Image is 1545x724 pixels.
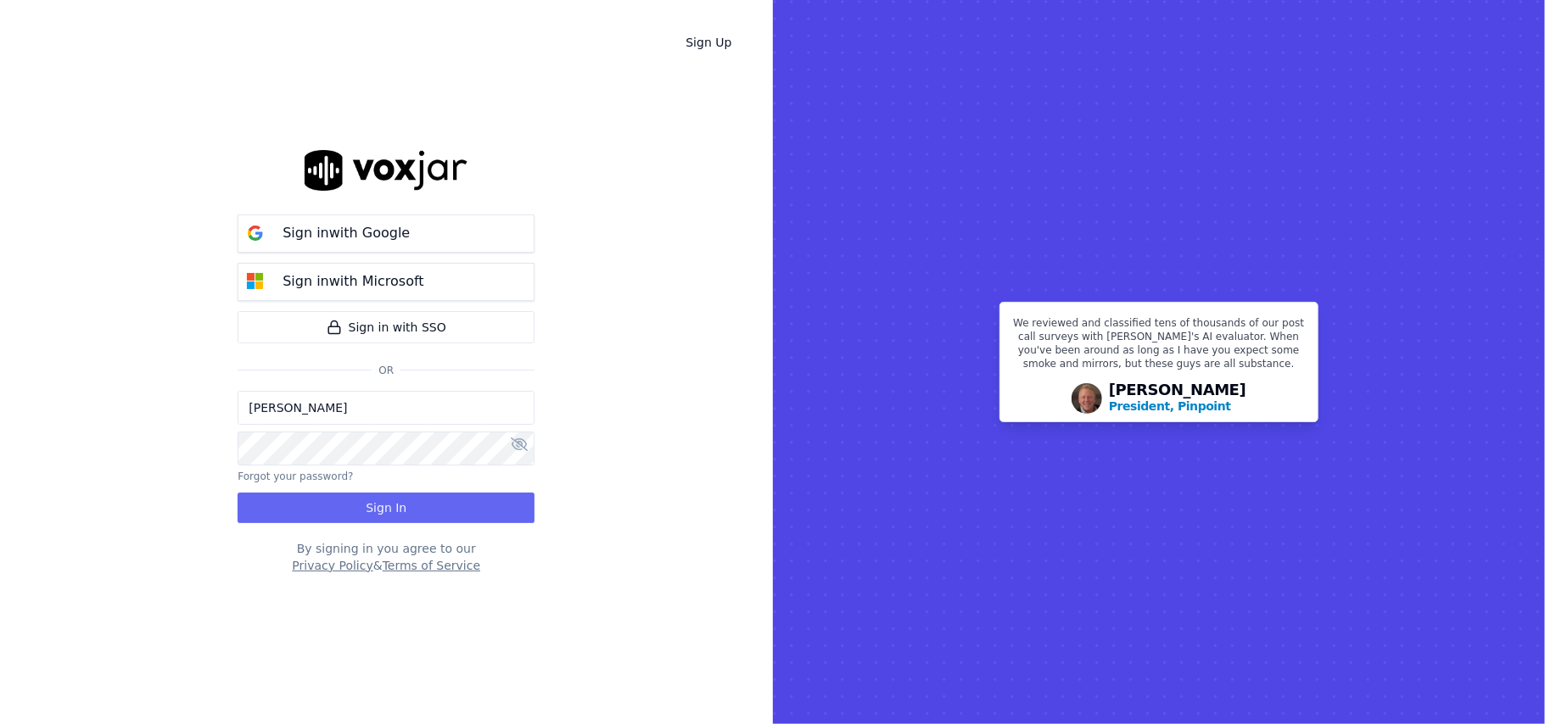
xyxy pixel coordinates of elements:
div: By signing in you agree to our & [238,540,535,574]
p: Sign in with Google [283,223,410,243]
button: Forgot your password? [238,470,353,483]
button: Sign In [238,493,535,523]
button: Terms of Service [383,557,480,574]
img: Avatar [1072,383,1102,414]
div: [PERSON_NAME] [1109,382,1246,415]
input: Email [238,391,535,425]
button: Sign inwith Google [238,214,535,253]
span: Or [372,364,400,377]
p: President, Pinpoint [1109,398,1231,415]
button: Sign inwith Microsoft [238,263,535,301]
img: google Sign in button [238,216,272,250]
a: Sign in with SSO [238,311,535,343]
p: We reviewed and classified tens of thousands of our post call surveys with [PERSON_NAME]'s AI eva... [1010,316,1307,377]
img: logo [305,150,467,190]
button: Privacy Policy [292,557,372,574]
img: microsoft Sign in button [238,265,272,298]
p: Sign in with Microsoft [283,271,423,292]
a: Sign Up [672,27,745,58]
